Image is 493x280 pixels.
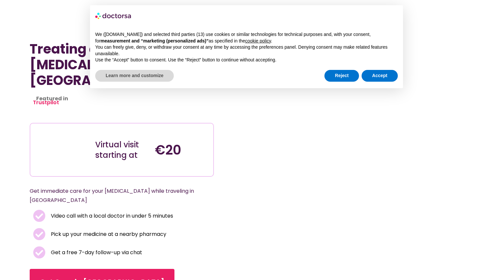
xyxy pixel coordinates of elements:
[245,38,271,43] a: cookie policy
[95,10,132,21] img: logo
[95,70,174,82] button: Learn more and customize
[30,41,214,88] h1: Treating a [MEDICAL_DATA] in [GEOGRAPHIC_DATA]
[33,99,59,106] a: Trustpilot
[95,31,398,44] p: We ([DOMAIN_NAME]) and selected third parties (13) use cookies or similar technologies for techni...
[95,44,398,57] p: You can freely give, deny, or withdraw your consent at any time by accessing the preferences pane...
[30,187,199,205] p: Get immediate care for your [MEDICAL_DATA] while traveling in [GEOGRAPHIC_DATA]
[49,248,142,257] span: Get a free 7-day follow-up via chat
[49,230,166,239] span: Pick up your medicine at a nearby pharmacy
[40,128,83,171] img: Illustration depicting a young woman in a casual outfit, engaged with her smartphone. She has a p...
[100,38,208,43] strong: measurement and “marketing (personalized ads)”
[95,57,398,63] p: Use the “Accept” button to consent. Use the “Reject” button to continue without accepting.
[324,70,359,82] button: Reject
[95,140,149,160] div: Virtual visit starting at
[36,95,68,102] strong: Featured in
[155,142,208,158] h4: €20
[362,70,398,82] button: Accept
[49,211,173,221] span: Video call with a local doctor in under 5 minutes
